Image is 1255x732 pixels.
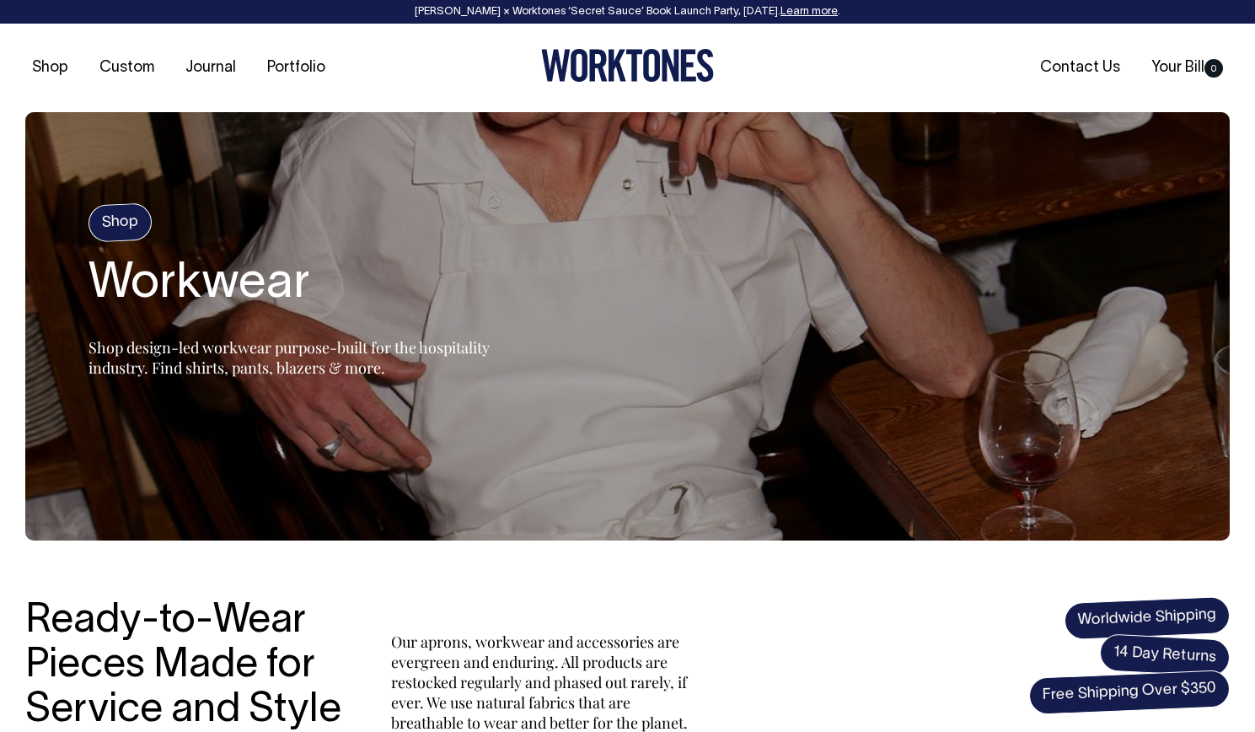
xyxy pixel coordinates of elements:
[780,7,838,17] a: Learn more
[25,54,75,82] a: Shop
[1033,54,1127,82] a: Contact Us
[179,54,243,82] a: Journal
[1099,633,1231,677] span: 14 Day Returns
[88,337,490,378] span: Shop design-led workwear purpose-built for the hospitality industry. Find shirts, pants, blazers ...
[1064,596,1231,640] span: Worldwide Shipping
[17,6,1238,18] div: [PERSON_NAME] × Worktones ‘Secret Sauce’ Book Launch Party, [DATE]. .
[93,54,161,82] a: Custom
[1204,59,1223,78] span: 0
[1145,54,1230,82] a: Your Bill0
[88,203,153,243] h4: Shop
[88,258,510,312] h2: Workwear
[260,54,332,82] a: Portfolio
[1028,670,1231,715] span: Free Shipping Over $350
